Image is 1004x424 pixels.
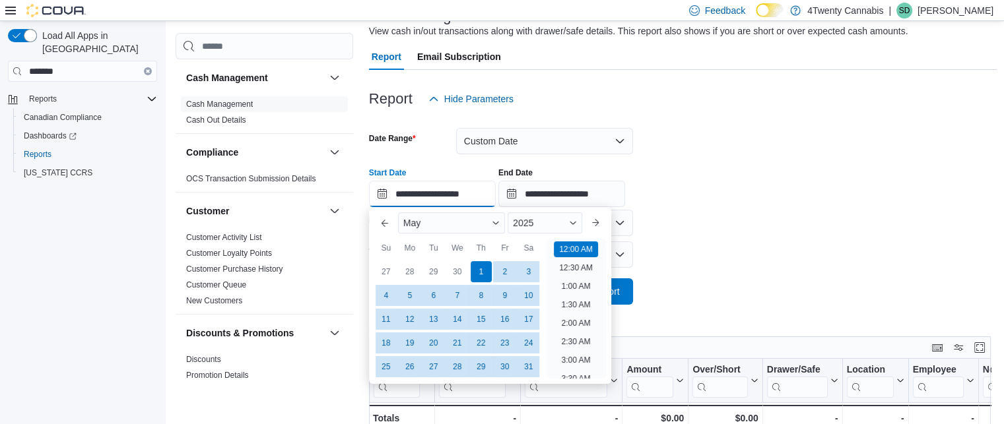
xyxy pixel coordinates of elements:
[374,212,395,233] button: Previous Month
[13,145,162,164] button: Reports
[327,144,343,160] button: Compliance
[186,232,262,243] span: Customer Activity List
[896,3,912,18] div: Sue Dhami
[186,115,246,125] a: Cash Out Details
[398,212,505,233] div: Button. Open the month selector. May is currently selected.
[447,356,468,377] div: day-28
[376,309,397,330] div: day-11
[29,94,57,104] span: Reports
[518,332,539,353] div: day-24
[556,315,595,331] li: 2:00 AM
[626,364,684,398] button: Amount
[626,364,673,377] div: Amount
[399,332,420,353] div: day-19
[399,309,420,330] div: day-12
[494,332,516,353] div: day-23
[369,24,908,38] div: View cash in/out transactions along with drawer/safe details. This report also shows if you are s...
[18,128,157,144] span: Dashboards
[186,354,221,365] span: Discounts
[766,364,827,398] div: Drawer/Safe
[447,261,468,282] div: day-30
[447,285,468,306] div: day-7
[692,364,747,398] div: Over/Short
[471,356,492,377] div: day-29
[912,364,963,398] div: Employee
[186,204,324,218] button: Customer
[186,99,253,109] span: Cash Management
[423,332,444,353] div: day-20
[846,364,893,398] div: Location
[912,364,963,377] div: Employee
[929,340,945,355] button: Keyboard shortcuts
[327,325,343,341] button: Discounts & Promotions
[186,296,242,305] a: New Customers
[471,285,492,306] div: day-8
[518,285,539,306] div: day-10
[24,112,102,123] span: Canadian Compliance
[546,239,606,379] ul: Time
[176,96,353,133] div: Cash Management
[18,109,107,125] a: Canadian Compliance
[186,371,249,380] a: Promotion Details
[186,249,272,258] a: Customer Loyalty Points
[186,71,268,84] h3: Cash Management
[176,229,353,314] div: Customer
[376,285,397,306] div: day-4
[399,285,420,306] div: day-5
[376,237,397,258] div: Su
[447,332,468,353] div: day-21
[447,237,468,258] div: We
[24,131,77,141] span: Dashboards
[423,237,444,258] div: Tu
[556,278,595,294] li: 1:00 AM
[186,71,324,84] button: Cash Management
[399,356,420,377] div: day-26
[471,332,492,353] div: day-22
[327,203,343,219] button: Customer
[972,340,987,355] button: Enter fullscreen
[951,340,966,355] button: Display options
[186,280,246,289] a: Customer Queue
[518,261,539,282] div: day-3
[13,127,162,145] a: Dashboards
[846,364,893,377] div: Location
[186,115,246,125] span: Cash Out Details
[24,149,51,160] span: Reports
[912,364,974,398] button: Employee
[423,261,444,282] div: day-29
[494,356,516,377] div: day-30
[3,90,162,108] button: Reports
[399,261,420,282] div: day-28
[494,285,516,306] div: day-9
[518,356,539,377] div: day-31
[18,146,57,162] a: Reports
[186,146,324,159] button: Compliance
[186,355,221,364] a: Discounts
[556,352,595,368] li: 3:00 AM
[176,351,353,404] div: Discounts & Promotions
[447,309,468,330] div: day-14
[186,100,253,109] a: Cash Management
[494,309,516,330] div: day-16
[513,218,533,228] span: 2025
[186,264,283,274] a: Customer Purchase History
[423,356,444,377] div: day-27
[186,233,262,242] a: Customer Activity List
[471,261,492,282] div: day-1
[144,67,152,75] button: Clear input
[518,237,539,258] div: Sa
[471,309,492,330] div: day-15
[705,4,745,17] span: Feedback
[807,3,883,18] p: 4Twenty Cannabis
[423,309,444,330] div: day-13
[585,212,606,233] button: Next month
[18,165,98,181] a: [US_STATE] CCRS
[615,218,625,228] button: Open list of options
[498,167,533,178] label: End Date
[494,237,516,258] div: Fr
[186,280,246,290] span: Customer Queue
[369,181,496,207] input: Press the down key to enter a popover containing a calendar. Press the escape key to close the po...
[376,261,397,282] div: day-27
[369,133,416,144] label: Date Range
